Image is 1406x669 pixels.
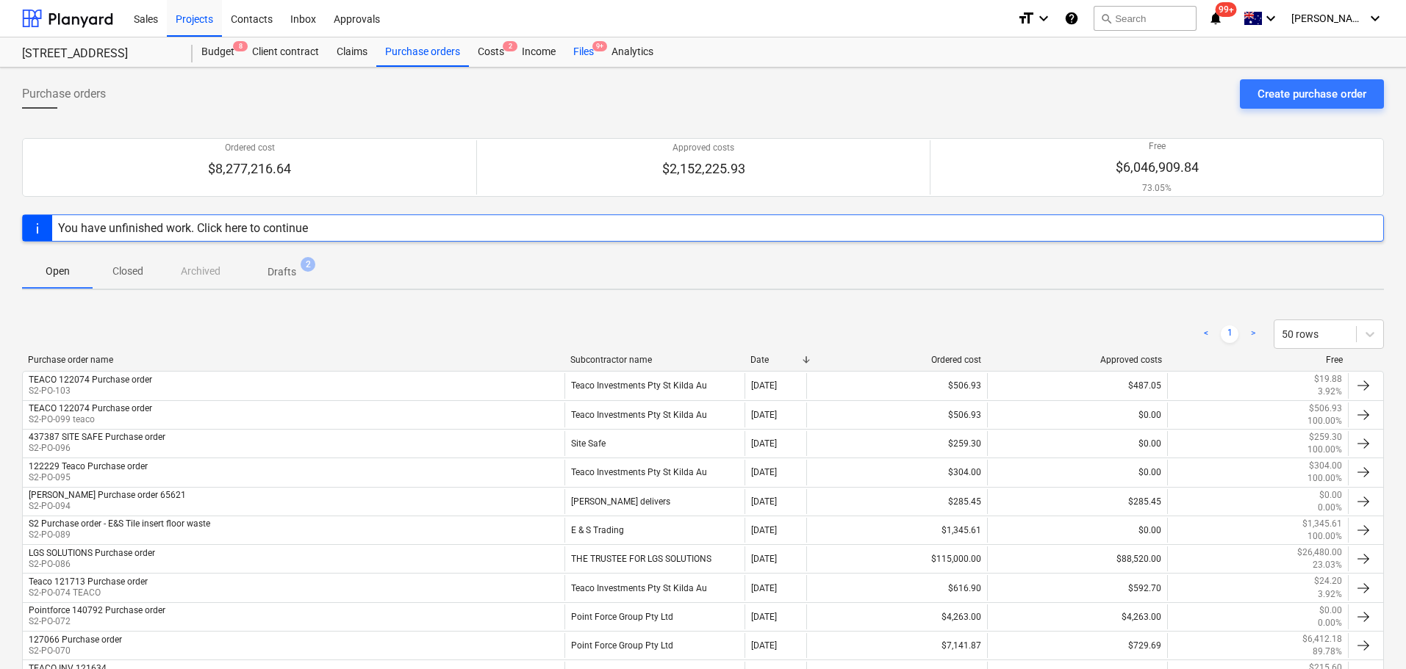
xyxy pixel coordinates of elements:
p: S2-PO-070 [29,645,122,657]
a: Client contract [243,37,328,67]
span: [PERSON_NAME] [1291,12,1365,24]
div: $487.05 [987,373,1168,398]
p: S2-PO-089 [29,529,210,541]
span: 2 [503,41,517,51]
div: [DATE] [751,612,777,622]
p: $506.93 [1309,402,1342,415]
p: 89.78% [1313,646,1342,658]
p: S2-PO-095 [29,471,148,484]
p: $6,412.18 [1302,633,1342,646]
div: S2 Purchase order - E&S Tile insert floor waste [29,518,210,529]
div: THE TRUSTEE FOR LGS SOLUTIONS [564,546,745,571]
div: 127066 Purchase order [29,634,122,645]
iframe: Chat Widget [1333,599,1406,669]
p: S2-PO-072 [29,615,165,628]
div: Costs [469,37,513,67]
div: Analytics [603,37,662,67]
a: Income [513,37,564,67]
a: Files9+ [564,37,603,67]
p: $259.30 [1309,431,1342,444]
div: Teaco Investments Pty St Kilda Au [564,373,745,398]
div: Purchase order name [28,355,559,365]
p: S2-PO-074 TEACO [29,587,148,599]
div: [DATE] [751,640,777,651]
div: $0.00 [987,460,1168,485]
p: S2-PO-086 [29,558,155,571]
p: 3.92% [1318,588,1342,601]
p: $8,277,216.64 [208,160,291,178]
div: $0.00 [987,518,1168,543]
i: keyboard_arrow_down [1366,10,1384,27]
p: S2-PO-103 [29,385,152,397]
div: [DATE] [751,380,777,391]
div: [DATE] [751,554,777,564]
p: S2-PO-094 [29,500,186,513]
div: $285.45 [806,489,987,514]
p: 73.05% [1116,182,1199,195]
div: $0.00 [987,431,1168,456]
p: 100.00% [1308,530,1342,543]
p: 100.00% [1308,472,1342,485]
p: Ordered cost [208,142,291,154]
span: 2 [301,257,315,272]
div: $506.93 [806,402,987,427]
div: Budget [193,37,243,67]
a: Previous page [1197,325,1215,343]
div: You have unfinished work. Click here to continue [58,221,308,235]
p: 3.92% [1318,386,1342,398]
div: 122229 Teaco Purchase order [29,461,148,471]
div: TEACO 122074 Purchase order [29,403,152,413]
a: Next page [1244,325,1262,343]
div: Create purchase order [1258,84,1366,104]
div: Files [564,37,603,67]
div: Date [750,355,800,365]
div: Subcontractor name [570,355,739,365]
div: [DATE] [751,583,777,593]
div: $592.70 [987,575,1168,600]
div: [DATE] [751,467,777,477]
div: Pointforce 140792 Purchase order [29,605,165,615]
p: 100.00% [1308,444,1342,456]
p: $24.20 [1314,575,1342,587]
p: $26,480.00 [1297,546,1342,559]
div: Teaco Investments Pty St Kilda Au [564,402,745,427]
div: Teaco Investments Pty St Kilda Au [564,575,745,600]
div: $4,263.00 [987,604,1168,629]
p: 0.00% [1318,502,1342,514]
div: [STREET_ADDRESS] [22,46,175,62]
p: $2,152,225.93 [662,160,745,178]
span: Purchase orders [22,85,106,103]
div: [DATE] [751,438,777,449]
a: Claims [328,37,376,67]
div: $729.69 [987,633,1168,658]
button: Create purchase order [1240,79,1384,109]
div: $616.90 [806,575,987,600]
div: Teaco 121713 Purchase order [29,576,148,587]
span: search [1100,12,1112,24]
div: Teaco Investments Pty St Kilda Au [564,460,745,485]
p: Free [1116,140,1199,153]
p: Closed [110,264,146,279]
a: Purchase orders [376,37,469,67]
a: Page 1 is your current page [1221,325,1238,343]
p: $304.00 [1309,460,1342,472]
div: Point Force Group Pty Ltd [564,633,745,658]
p: Drafts [268,264,296,280]
div: $1,345.61 [806,518,987,543]
p: 23.03% [1313,559,1342,571]
p: $0.00 [1319,604,1342,617]
span: 99+ [1216,2,1237,17]
p: 0.00% [1318,617,1342,629]
div: Approved costs [993,355,1162,365]
div: Point Force Group Pty Ltd [564,604,745,629]
a: Budget8 [193,37,243,67]
a: Costs2 [469,37,513,67]
button: Search [1094,6,1197,31]
p: $1,345.61 [1302,518,1342,530]
div: $0.00 [987,402,1168,427]
div: E & S Trading [564,518,745,543]
div: $506.93 [806,373,987,398]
